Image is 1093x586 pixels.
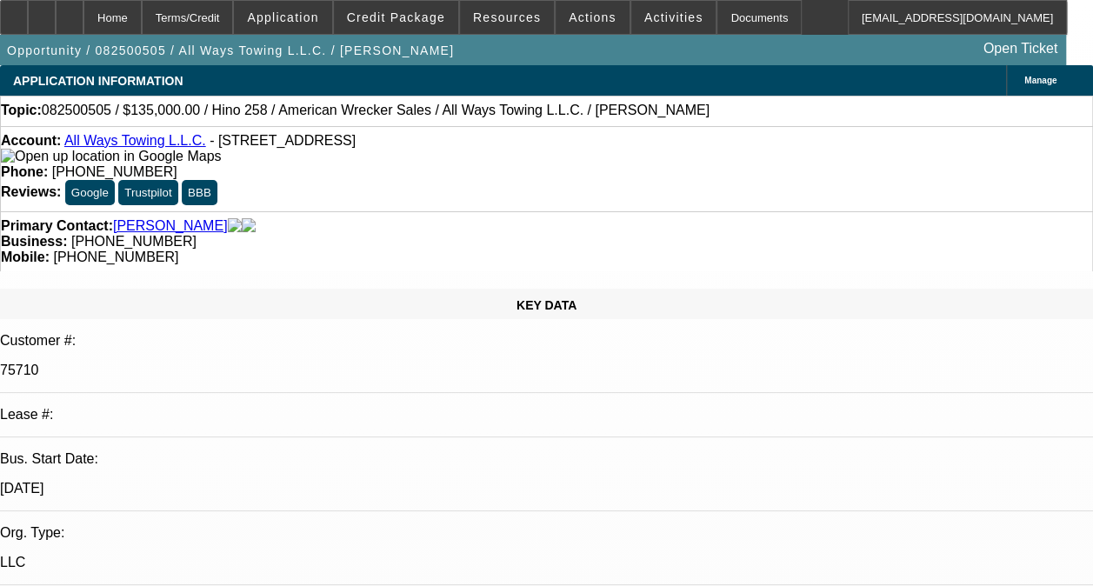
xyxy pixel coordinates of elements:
[1,184,61,199] strong: Reviews:
[247,10,318,24] span: Application
[42,103,710,118] span: 082500505 / $135,000.00 / Hino 258 / American Wrecker Sales / All Ways Towing L.L.C. / [PERSON_NAME]
[569,10,616,24] span: Actions
[1024,76,1056,85] span: Manage
[644,10,703,24] span: Activities
[473,10,541,24] span: Resources
[71,234,197,249] span: [PHONE_NUMBER]
[976,34,1064,63] a: Open Ticket
[210,133,356,148] span: - [STREET_ADDRESS]
[53,250,178,264] span: [PHONE_NUMBER]
[1,164,48,179] strong: Phone:
[517,298,576,312] span: KEY DATA
[347,10,445,24] span: Credit Package
[52,164,177,179] span: [PHONE_NUMBER]
[242,218,256,234] img: linkedin-icon.png
[113,218,228,234] a: [PERSON_NAME]
[182,180,217,205] button: BBB
[65,180,115,205] button: Google
[334,1,458,34] button: Credit Package
[64,133,206,148] a: All Ways Towing L.L.C.
[460,1,554,34] button: Resources
[1,149,221,163] a: View Google Maps
[13,74,183,88] span: APPLICATION INFORMATION
[1,133,61,148] strong: Account:
[228,218,242,234] img: facebook-icon.png
[118,180,177,205] button: Trustpilot
[1,103,42,118] strong: Topic:
[234,1,331,34] button: Application
[631,1,716,34] button: Activities
[1,149,221,164] img: Open up location in Google Maps
[1,250,50,264] strong: Mobile:
[1,234,67,249] strong: Business:
[7,43,454,57] span: Opportunity / 082500505 / All Ways Towing L.L.C. / [PERSON_NAME]
[1,218,113,234] strong: Primary Contact:
[556,1,630,34] button: Actions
